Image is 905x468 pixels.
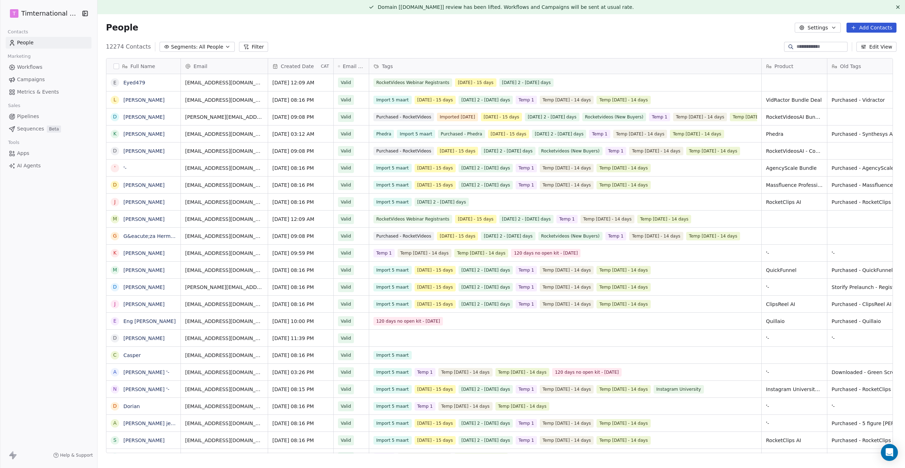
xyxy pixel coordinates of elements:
div: C [113,351,117,359]
a: [PERSON_NAME] [123,199,165,205]
span: Temp 1 [414,368,435,377]
span: [DATE] 03:26 PM [272,369,329,376]
span: Rocketvideos (New Buyers) [538,232,603,240]
div: Full Name [106,58,181,74]
span: Temp [DATE] - 14 days [686,147,740,155]
span: [DATE] 12:09 AM [272,216,329,223]
span: Temp 1 [414,402,435,411]
span: Temp [DATE] - 14 days [596,283,650,291]
span: [DATE] - 15 days [414,283,455,291]
span: Sequences [17,125,44,133]
span: Marketing [5,51,34,62]
span: [DATE] 2 - [DATE] days [459,419,513,428]
span: [DATE] 2 - [DATE] days [525,113,579,121]
span: [DATE] 08:16 PM [272,284,329,291]
div: A [113,368,117,376]
span: Timternational B.V. [21,9,79,18]
span: Help & Support [60,452,93,458]
span: '- [766,420,823,427]
span: Valid [341,318,351,325]
span: [DATE] 08:16 PM [272,199,329,206]
span: [DATE] 2 - [DATE] days [459,164,513,172]
span: RocketVideos Webinar Registrants [373,215,452,223]
span: [DATE] 08:16 PM [272,267,329,274]
span: RocketVideosAI - Commercial [766,147,823,155]
div: D [113,181,117,189]
span: Temp [DATE] - 14 days [540,385,594,394]
span: Valid [341,301,351,308]
span: Rocketvideos (New Buyers) [582,113,646,121]
span: Old Tags [840,63,861,70]
div: D [113,147,117,155]
a: Campaigns [6,74,91,85]
span: Valid [341,250,351,257]
span: Phedra [373,130,394,138]
span: Temp [DATE] - 14 days [629,232,683,240]
span: Purchased - RocketVideos [373,147,434,155]
button: Settings [795,23,840,33]
span: [DATE] - 15 days [414,164,455,172]
a: Workflows [6,61,91,73]
span: Valid [341,216,351,223]
div: G [113,232,117,240]
span: '- [766,250,823,257]
span: [EMAIL_ADDRESS][DOMAIN_NAME] [185,301,263,308]
span: Purchased - Phedra [438,130,485,138]
span: Email Verification Status [343,63,365,70]
span: Workflows [17,63,43,71]
span: Temp 1 [516,300,537,308]
span: Valid [341,79,351,86]
span: [DATE] - 15 days [455,78,496,87]
span: [DATE] 08:16 PM [272,165,329,172]
span: Temp 1 [516,164,537,172]
span: Temp [DATE] - 14 days [540,283,594,291]
span: [DATE] 09:08 PM [272,147,329,155]
span: Phedra [766,130,823,138]
span: Instagram University [654,385,704,394]
span: Metrics & Events [17,88,59,96]
span: [DATE] - 15 days [481,113,522,121]
span: Valid [341,165,351,172]
div: K [113,249,116,257]
span: Pipelines [17,113,39,120]
button: Add Contacts [846,23,896,33]
div: K [113,130,116,138]
span: [DATE] 2 - [DATE] days [481,232,535,240]
span: Import 5 maart [373,198,412,206]
div: Email [181,58,268,74]
span: Temp [DATE] - 14 days [540,419,594,428]
div: E [113,317,116,325]
span: [DATE] - 15 days [455,215,496,223]
span: [DATE] 08:16 PM [272,301,329,308]
span: Temp [DATE] - 14 days [613,130,667,138]
span: Instagram University 4.0 [766,386,823,393]
span: Temp [DATE] - 14 days [686,232,740,240]
div: Product [762,58,827,74]
span: Temp 1 [516,181,537,189]
span: [DATE] 2 - [DATE] days [459,385,513,394]
span: Product [774,63,793,70]
span: [DATE] 2 - [DATE] days [499,215,553,223]
a: [PERSON_NAME] [123,301,165,307]
span: [DATE] 10:00 PM [272,318,329,325]
span: Temp [DATE] - 14 days [438,402,492,411]
div: D [113,113,117,121]
span: [DATE] 2 - [DATE] days [499,78,553,87]
span: Temp [DATE] - 14 days [596,181,650,189]
span: Contacts [5,27,31,37]
div: ' [114,164,116,172]
a: [PERSON_NAME] '- [123,369,170,375]
span: Sales [5,100,23,111]
div: J [114,300,116,308]
span: Temp [DATE] - 14 days [596,164,650,172]
span: RocketVideos Webinar Registrants [373,78,452,87]
div: N [113,385,117,393]
span: T [13,10,16,17]
span: Temp [DATE] - 14 days [596,385,650,394]
span: Import 5 maart [373,266,412,274]
span: [DATE] 08:16 PM [272,403,329,410]
span: Temp [DATE] - 14 days [580,215,634,223]
span: [DATE] 09:08 PM [272,233,329,240]
span: Import 5 maart [397,130,435,138]
span: [DATE] - 15 days [414,266,455,274]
